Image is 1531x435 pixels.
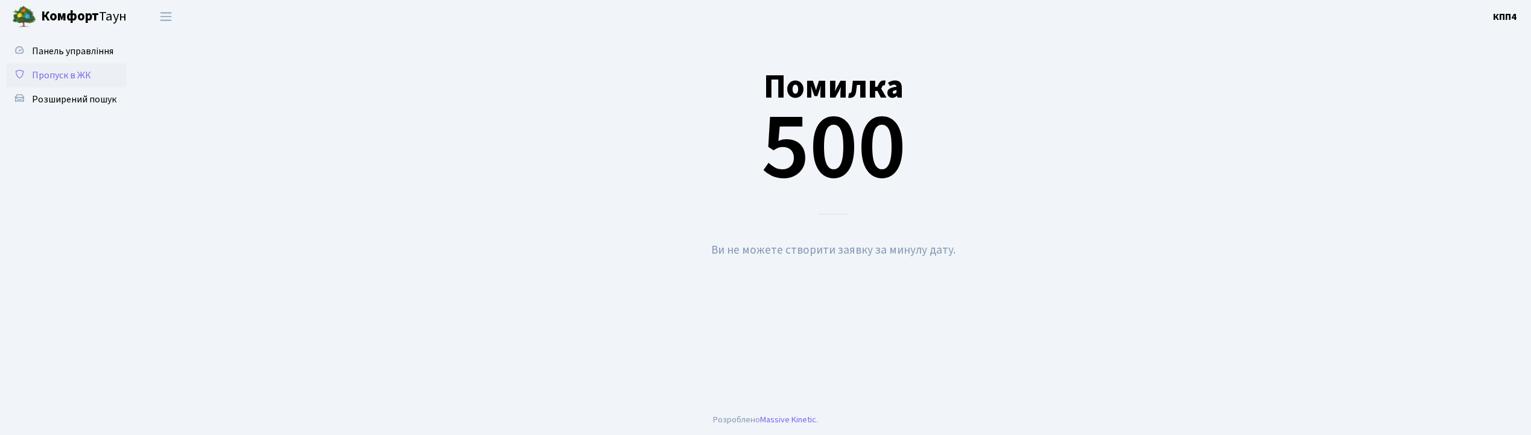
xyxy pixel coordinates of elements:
span: Таун [41,7,127,27]
b: Комфорт [41,7,99,26]
a: Пропуск в ЖК [6,63,127,87]
a: Massive Kinetic [760,413,816,426]
a: Розширений пошук [6,87,127,111]
span: Панель управління [32,45,113,58]
span: Розширений пошук [32,93,116,106]
small: Помилка [764,63,904,111]
a: Панель управління [6,39,127,63]
small: Ви не можете створити заявку за минулу дату. [711,242,956,258]
span: Пропуск в ЖК [32,69,91,82]
img: logo.png [12,5,36,29]
a: КПП4 [1493,10,1517,24]
button: Переключити навігацію [151,7,181,27]
div: 500 [154,38,1513,214]
div: Розроблено . [713,413,818,427]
